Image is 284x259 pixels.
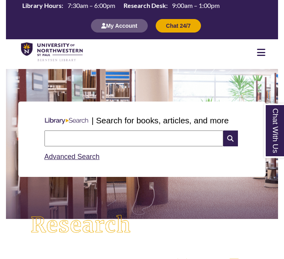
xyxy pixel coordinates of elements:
a: Hours Today [19,1,223,11]
table: Hours Today [19,1,223,10]
img: UNWSP Library Logo [21,42,83,62]
img: Research [19,204,142,246]
span: 9:00am – 1:00pm [172,2,220,9]
th: Research Desk: [120,1,169,10]
button: My Account [91,19,148,33]
a: My Account [91,22,148,29]
a: Chat 24/7 [156,22,201,29]
p: | Search for books, articles, and more [92,114,229,127]
th: Library Hours: [19,1,64,10]
span: 7:30am – 6:00pm [68,2,115,9]
a: Advanced Search [44,153,100,161]
button: Chat 24/7 [156,19,201,33]
img: Libary Search [41,115,92,127]
i: Search [223,130,238,146]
